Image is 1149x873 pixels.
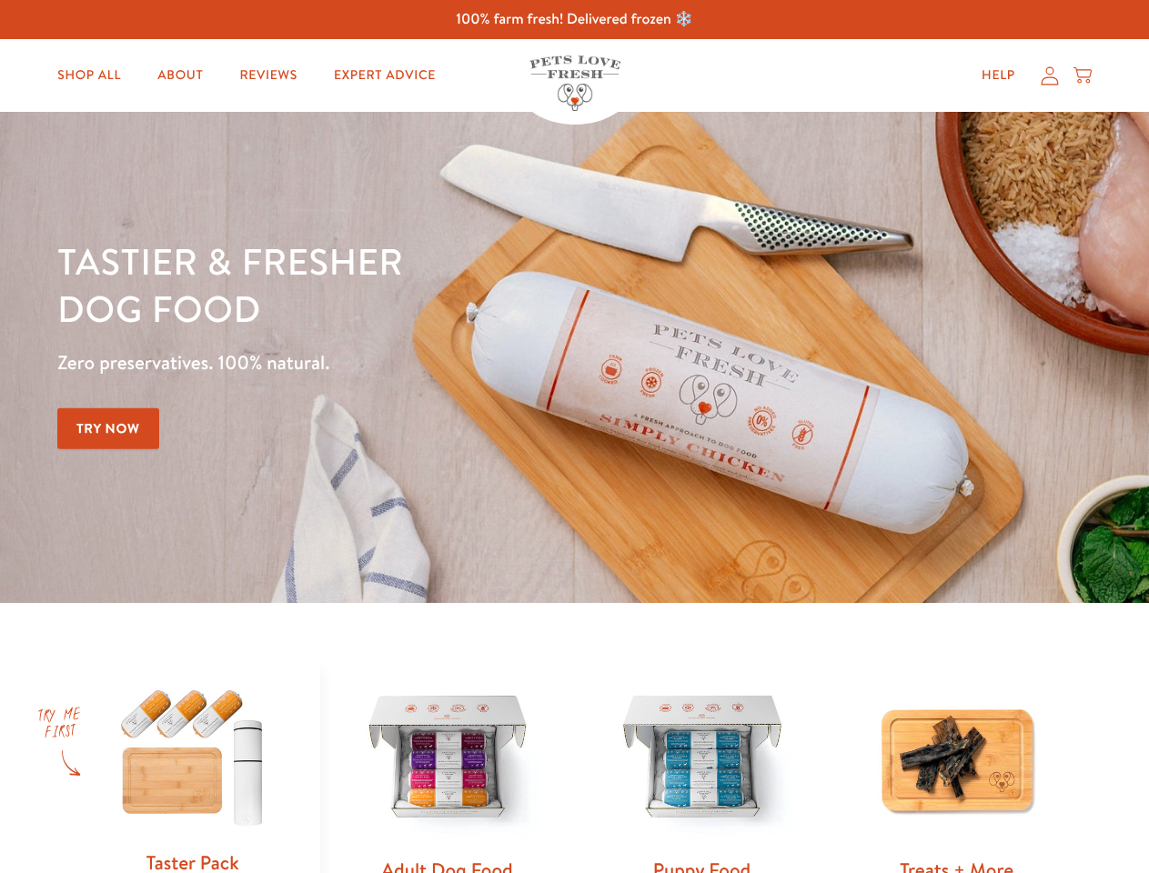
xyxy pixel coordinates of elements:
img: Pets Love Fresh [529,55,620,111]
a: Expert Advice [319,57,450,94]
a: Help [967,57,1030,94]
a: Reviews [225,57,311,94]
h1: Tastier & fresher dog food [57,237,747,332]
a: Try Now [57,408,159,449]
a: Shop All [43,57,136,94]
p: Zero preservatives. 100% natural. [57,346,747,379]
a: About [143,57,217,94]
